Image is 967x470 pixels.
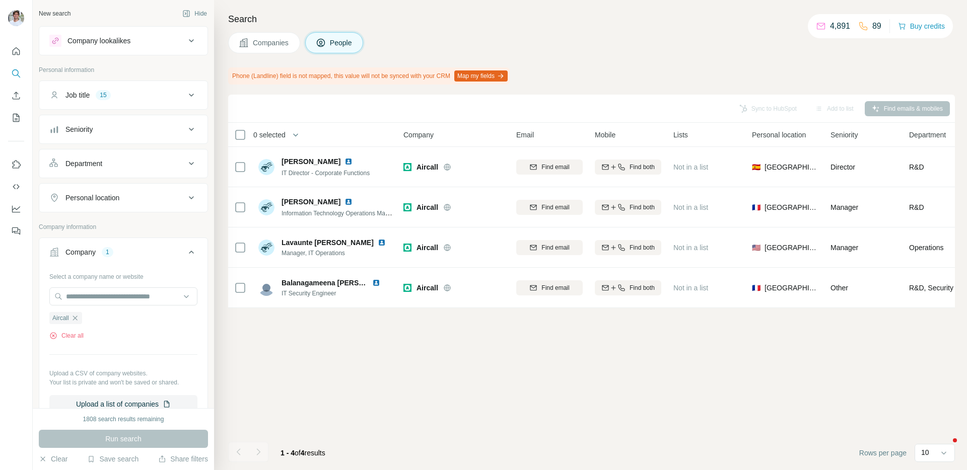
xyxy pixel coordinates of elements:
[258,159,274,175] img: Avatar
[921,447,929,457] p: 10
[541,203,569,212] span: Find email
[281,449,295,457] span: 1 - 4
[295,449,301,457] span: of
[673,130,688,140] span: Lists
[831,130,858,140] span: Seniority
[282,197,340,207] span: [PERSON_NAME]
[330,38,353,48] span: People
[87,454,139,464] button: Save search
[673,203,708,211] span: Not in a list
[96,91,110,100] div: 15
[752,243,761,253] span: 🇺🇸
[258,199,274,215] img: Avatar
[595,240,661,255] button: Find both
[673,244,708,252] span: Not in a list
[65,159,102,169] div: Department
[39,186,208,210] button: Personal location
[516,240,583,255] button: Find email
[39,222,208,231] p: Company information
[909,202,924,212] span: R&D
[752,130,806,140] span: Personal location
[65,193,119,203] div: Personal location
[282,238,374,248] span: Lavaunte [PERSON_NAME]
[8,200,24,218] button: Dashboard
[39,454,67,464] button: Clear
[65,247,96,257] div: Company
[831,163,855,171] span: Director
[630,283,655,292] span: Find both
[765,162,818,172] span: [GEOGRAPHIC_DATA]
[228,12,955,26] h4: Search
[253,130,286,140] span: 0 selected
[8,10,24,26] img: Avatar
[39,117,208,141] button: Seniority
[39,9,71,18] div: New search
[378,239,386,247] img: LinkedIn logo
[65,90,90,100] div: Job title
[52,314,69,323] span: Aircall
[859,448,907,458] span: Rows per page
[872,20,881,32] p: 89
[630,203,655,212] span: Find both
[49,369,197,378] p: Upload a CSV of company websites.
[301,449,305,457] span: 4
[49,378,197,387] p: Your list is private and won't be saved or shared.
[417,202,438,212] span: Aircall
[630,163,655,172] span: Find both
[39,29,208,53] button: Company lookalikes
[258,240,274,256] img: Avatar
[909,283,953,293] span: R&D, Security
[8,155,24,174] button: Use Surfe on LinkedIn
[258,280,274,296] img: Avatar
[516,160,583,175] button: Find email
[39,65,208,74] p: Personal information
[752,202,761,212] span: 🇫🇷
[8,178,24,196] button: Use Surfe API
[403,244,411,252] img: Logo of Aircall
[831,203,858,211] span: Manager
[765,243,818,253] span: [GEOGRAPHIC_DATA]
[228,67,510,85] div: Phone (Landline) field is not mapped, this value will not be synced with your CRM
[8,87,24,105] button: Enrich CSV
[765,283,818,293] span: [GEOGRAPHIC_DATA]
[282,249,392,258] span: Manager, IT Operations
[65,124,93,134] div: Seniority
[752,283,761,293] span: 🇫🇷
[830,20,850,32] p: 4,891
[933,436,957,460] iframe: Intercom live chat
[765,202,818,212] span: [GEOGRAPHIC_DATA]
[282,289,392,298] span: IT Security Engineer
[673,163,708,171] span: Not in a list
[417,283,438,293] span: Aircall
[516,200,583,215] button: Find email
[282,279,396,287] span: Balanagameena [PERSON_NAME]
[516,130,534,140] span: Email
[39,83,208,107] button: Job title15
[595,280,661,295] button: Find both
[281,449,325,457] span: results
[630,243,655,252] span: Find both
[158,454,208,464] button: Share filters
[595,130,615,140] span: Mobile
[541,243,569,252] span: Find email
[49,331,84,340] button: Clear all
[752,162,761,172] span: 🇪🇸
[541,283,569,292] span: Find email
[595,200,661,215] button: Find both
[344,158,353,166] img: LinkedIn logo
[516,280,583,295] button: Find email
[102,248,113,257] div: 1
[673,284,708,292] span: Not in a list
[49,395,197,413] button: Upload a list of companies
[49,268,197,281] div: Select a company name or website
[898,19,945,33] button: Buy credits
[83,415,164,424] div: 1808 search results remaining
[282,156,340,167] span: [PERSON_NAME]
[909,162,924,172] span: R&D
[403,163,411,171] img: Logo of Aircall
[8,42,24,60] button: Quick start
[909,243,943,253] span: Operations
[541,163,569,172] span: Find email
[372,279,380,287] img: LinkedIn logo
[417,243,438,253] span: Aircall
